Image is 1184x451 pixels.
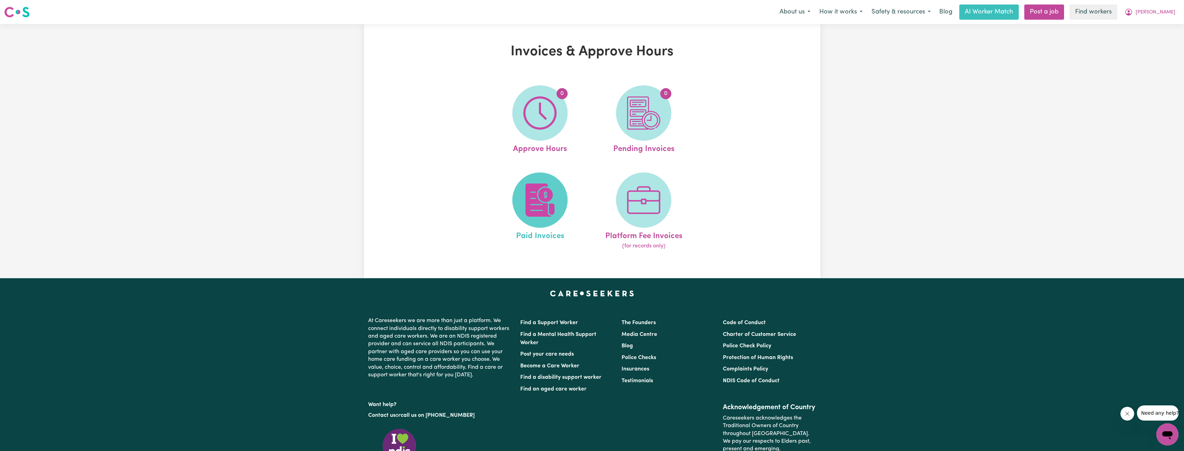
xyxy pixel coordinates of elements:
[368,413,395,418] a: Contact us
[723,366,768,372] a: Complaints Policy
[613,141,674,155] span: Pending Invoices
[1137,405,1178,421] iframe: Message from company
[1136,9,1175,16] span: [PERSON_NAME]
[622,320,656,326] a: The Founders
[550,291,634,296] a: Careseekers home page
[935,4,957,20] a: Blog
[1070,4,1117,20] a: Find workers
[520,386,587,392] a: Find an aged care worker
[959,4,1019,20] a: AI Worker Match
[520,332,596,346] a: Find a Mental Health Support Worker
[723,332,796,337] a: Charter of Customer Service
[723,320,766,326] a: Code of Conduct
[557,88,568,99] span: 0
[1120,5,1180,19] button: My Account
[368,314,512,382] p: At Careseekers we are more than just a platform. We connect individuals directly to disability su...
[723,378,780,384] a: NDIS Code of Conduct
[622,366,649,372] a: Insurances
[490,85,590,155] a: Approve Hours
[1156,423,1178,445] iframe: Button to launch messaging window
[660,88,671,99] span: 0
[1024,4,1064,20] a: Post a job
[815,5,867,19] button: How it works
[594,172,693,251] a: Platform Fee Invoices(for records only)
[368,409,512,422] p: or
[1120,407,1134,421] iframe: Close message
[723,343,771,349] a: Police Check Policy
[723,403,816,412] h2: Acknowledgement of Country
[520,363,579,369] a: Become a Care Worker
[520,320,578,326] a: Find a Support Worker
[594,85,693,155] a: Pending Invoices
[401,413,475,418] a: call us on [PHONE_NUMBER]
[4,5,42,10] span: Need any help?
[622,378,653,384] a: Testimonials
[4,4,30,20] a: Careseekers logo
[4,6,30,18] img: Careseekers logo
[520,375,602,380] a: Find a disability support worker
[444,44,740,60] h1: Invoices & Approve Hours
[368,398,512,408] p: Want help?
[622,332,657,337] a: Media Centre
[622,242,665,250] span: (for records only)
[867,5,935,19] button: Safety & resources
[520,351,574,357] a: Post your care needs
[605,228,682,242] span: Platform Fee Invoices
[622,355,656,360] a: Police Checks
[490,172,590,251] a: Paid Invoices
[622,343,633,349] a: Blog
[516,228,564,242] span: Paid Invoices
[723,355,793,360] a: Protection of Human Rights
[775,5,815,19] button: About us
[513,141,567,155] span: Approve Hours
